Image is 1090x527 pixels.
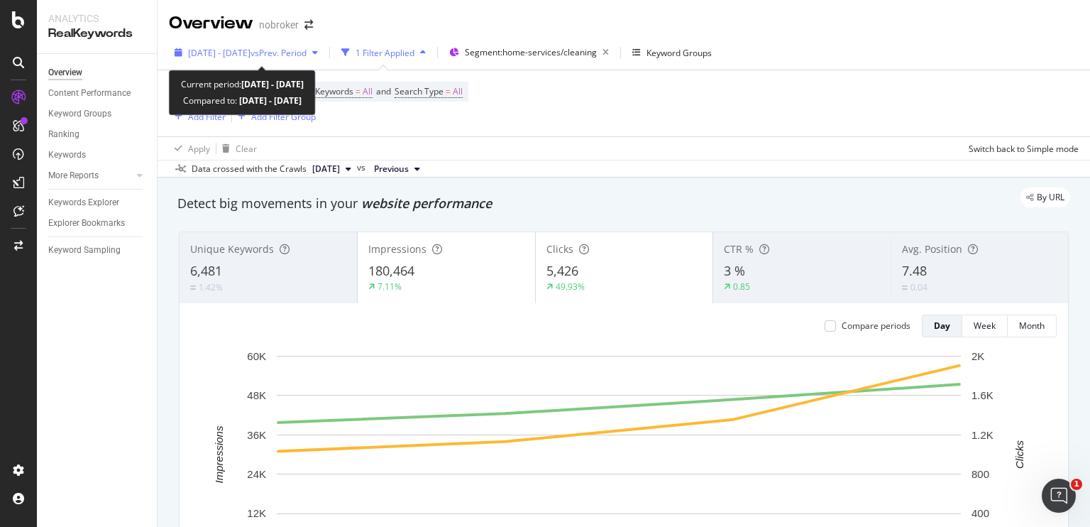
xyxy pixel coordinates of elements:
div: Keywords [48,148,86,163]
div: More Reports [48,168,99,183]
span: Avg. Position [902,242,962,256]
div: Overview [48,65,82,80]
span: By URL [1037,193,1064,202]
button: Week [962,315,1008,337]
button: Add Filter Group [232,108,316,125]
a: Keywords [48,148,147,163]
div: Compared to: [183,92,302,109]
div: Current period: [181,76,304,92]
span: 180,464 [368,262,414,279]
div: arrow-right-arrow-left [304,20,313,30]
span: Keywords [315,85,353,97]
span: Impressions [368,242,426,256]
div: Keyword Groups [48,107,111,121]
a: Keyword Groups [48,107,147,121]
div: 49.93% [556,281,585,293]
span: Segment: home-services/cleaning [465,46,597,58]
button: Add Filter [169,108,226,125]
span: All [453,82,463,102]
div: 1 Filter Applied [356,47,414,59]
span: and [376,85,391,97]
text: 24K [247,468,266,480]
div: 1.42% [199,281,223,293]
span: vs [357,161,368,174]
a: Content Performance [48,86,147,101]
button: Switch back to Simple mode [963,137,1079,160]
div: Keywords Explorer [48,195,119,210]
text: 12K [247,507,266,519]
button: [DATE] [307,161,357,178]
text: 60K [247,350,266,362]
span: 3 % [724,262,745,279]
button: [DATE] - [DATE]vsPrev. Period [169,41,324,64]
a: Keyword Sampling [48,243,147,258]
div: Keyword Groups [646,47,712,59]
span: All [363,82,373,102]
button: Keyword Groups [627,41,717,64]
div: Analytics [48,11,145,26]
text: 2K [971,350,984,362]
button: Previous [368,161,426,178]
button: 1 Filter Applied [336,41,431,64]
a: More Reports [48,168,133,183]
span: Previous [374,163,409,175]
button: Month [1008,315,1057,337]
span: = [356,85,360,97]
a: Keywords Explorer [48,195,147,210]
div: Keyword Sampling [48,243,121,258]
div: Ranking [48,127,79,142]
a: Explorer Bookmarks [48,216,147,231]
text: 400 [971,507,989,519]
div: RealKeywords [48,26,145,42]
div: Apply [188,143,210,155]
button: Day [922,315,962,337]
b: [DATE] - [DATE] [241,78,304,90]
span: Search Type [395,85,444,97]
text: Clicks [1013,440,1025,468]
text: Impressions [213,425,225,483]
div: Compare periods [842,320,910,332]
img: Equal [190,286,196,290]
text: 800 [971,468,989,480]
iframe: Intercom live chat [1042,479,1076,513]
div: Month [1019,320,1045,332]
b: [DATE] - [DATE] [237,94,302,107]
text: 48K [247,389,266,401]
div: Overview [169,11,253,36]
span: = [446,85,451,97]
span: 6,481 [190,262,222,279]
div: Clear [236,143,257,155]
div: Data crossed with the Crawls [192,163,307,175]
div: 7.11% [378,281,402,293]
button: Clear [216,137,257,160]
span: CTR % [724,242,754,256]
span: Clicks [546,242,573,256]
span: 5,426 [546,262,578,279]
span: [DATE] - [DATE] [188,47,251,59]
span: 1 [1071,479,1082,490]
span: vs Prev. Period [251,47,307,59]
div: Day [934,320,950,332]
a: Ranking [48,127,147,142]
div: Week [974,320,996,332]
div: 0.85 [733,281,750,293]
text: 1.6K [971,389,993,401]
button: Segment:home-services/cleaning [444,41,615,64]
div: Content Performance [48,86,131,101]
div: Add Filter Group [251,111,316,123]
text: 36K [247,429,266,441]
text: 1.2K [971,429,993,441]
img: Equal [902,286,908,290]
div: nobroker [259,18,299,32]
span: 2025 Sep. 1st [312,163,340,175]
a: Overview [48,65,147,80]
div: Switch back to Simple mode [969,143,1079,155]
div: Explorer Bookmarks [48,216,125,231]
div: 0.04 [910,281,927,293]
button: Apply [169,137,210,160]
span: 7.48 [902,262,927,279]
div: Add Filter [188,111,226,123]
div: legacy label [1020,188,1070,207]
span: Unique Keywords [190,242,274,256]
